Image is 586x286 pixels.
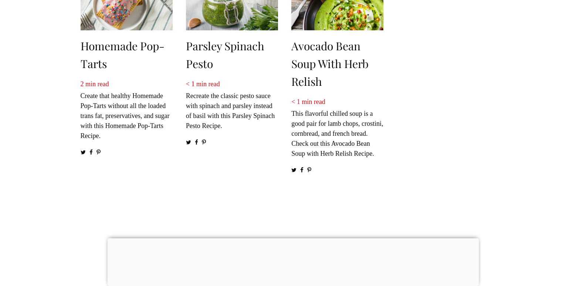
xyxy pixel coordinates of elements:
[302,98,325,105] span: min read
[186,79,278,131] p: Recreate the classic pesto sauce with spinach and parsley instead of basil with this Parsley Spin...
[81,79,173,141] p: Create that healthy Homemade Pop-Tarts without all the loaded trans fat, preservatives, and sugar...
[186,38,264,71] a: Parsley Spinach Pesto
[81,38,165,71] a: Homemade Pop-Tarts
[107,238,479,284] iframe: Advertisement
[291,38,369,89] a: Avocado Bean Soup with Herb Relish
[81,80,84,88] span: 2
[196,80,220,88] span: min read
[85,80,109,88] span: min read
[291,98,300,105] span: < 1
[291,97,383,159] p: This flavorful chilled soup is a good pair for lamb chops, crostini, cornbread, and french bread....
[186,80,195,88] span: < 1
